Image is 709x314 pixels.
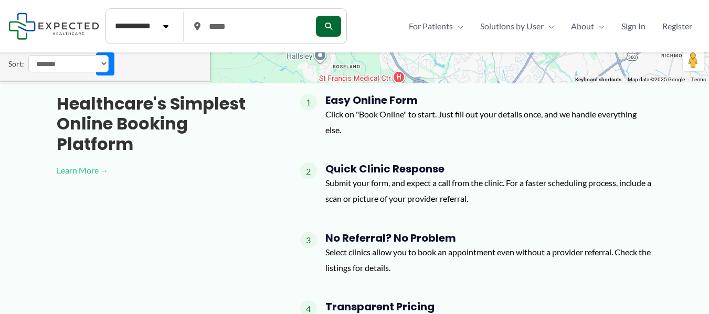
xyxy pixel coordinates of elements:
[472,18,563,34] a: Solutions by UserMenu Toggle
[325,175,653,206] p: Submit your form, and expect a call from the clinic. For a faster scheduling process, include a s...
[325,232,653,244] h4: No Referral? No Problem
[57,94,267,154] h3: Healthcare's simplest online booking platform
[409,18,453,34] span: For Patients
[654,18,701,34] a: Register
[594,18,605,34] span: Menu Toggle
[571,18,594,34] span: About
[300,94,317,111] span: 1
[400,18,472,34] a: For PatientsMenu Toggle
[628,77,685,82] span: Map data ©2025 Google
[480,18,544,34] span: Solutions by User
[544,18,554,34] span: Menu Toggle
[325,94,653,106] h4: Easy Online Form
[613,18,654,34] a: Sign In
[563,18,613,34] a: AboutMenu Toggle
[8,13,99,39] img: Expected Healthcare Logo - side, dark font, small
[575,76,621,83] button: Keyboard shortcuts
[57,163,267,178] a: Learn More →
[325,244,653,275] p: Select clinics allow you to book an appointment even without a provider referral. Check the listi...
[621,18,645,34] span: Sign In
[325,300,653,313] h4: Transparent Pricing
[662,18,692,34] span: Register
[8,57,24,71] label: Sort:
[300,232,317,248] span: 3
[691,77,706,82] a: Terms (opens in new tab)
[300,163,317,179] span: 2
[453,18,463,34] span: Menu Toggle
[683,50,704,71] button: Drag Pegman onto the map to open Street View
[325,163,653,175] h4: Quick Clinic Response
[325,106,653,137] p: Click on "Book Online" to start. Just fill out your details once, and we handle everything else.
